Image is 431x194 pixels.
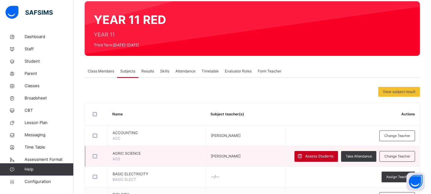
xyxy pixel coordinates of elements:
span: Assessment Format [25,157,74,163]
span: Change Teacher [384,133,410,138]
span: Evaluator Roles [225,68,252,74]
span: Help [25,166,73,173]
span: ACCOUNTING [113,130,201,136]
td: --/-- [206,167,286,187]
span: ACC [113,136,121,141]
span: [PERSON_NAME] [211,154,241,158]
span: Class Members [88,68,114,74]
span: Skills [160,68,169,74]
span: Parent [25,71,74,77]
span: Take Attendance [346,154,372,159]
span: Lesson Plan [25,120,74,126]
span: Messaging [25,132,74,138]
span: [PERSON_NAME] [211,133,241,138]
button: Open asap [406,173,425,191]
span: Dashboard [25,34,74,40]
span: BASIC ELECT [113,177,136,182]
span: BASIC ELECTRICITY [113,171,201,177]
span: Assign Teacher [386,174,410,180]
span: AGRIC SCIENCE [113,151,201,156]
span: Time Table [25,144,74,150]
th: Name [108,103,206,126]
span: Staff [25,46,74,52]
span: Attendance [175,68,195,74]
span: AGS [113,157,120,161]
span: Subjects [120,68,135,74]
span: Change Teacher [384,154,410,159]
span: Broadsheet [25,95,74,101]
th: Subject teacher(s) [206,103,286,126]
th: Actions [286,103,420,126]
span: Form Teacher [258,68,281,74]
img: safsims [6,6,53,19]
span: CBT [25,107,74,114]
span: View subject result [383,89,415,95]
span: Results [141,68,154,74]
span: Assess Students [305,153,333,159]
span: Timetable [202,68,219,74]
span: Classes [25,83,74,89]
span: Configuration [25,179,73,185]
span: Student [25,58,74,64]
